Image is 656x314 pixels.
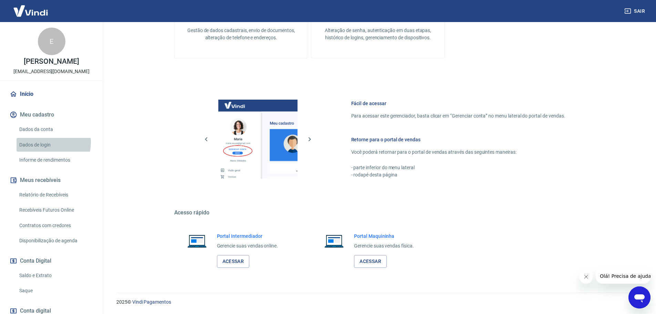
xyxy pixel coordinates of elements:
[320,233,348,249] img: Imagem de um notebook aberto
[132,299,171,305] a: Vindi Pagamentos
[8,87,95,102] a: Início
[8,253,95,269] button: Conta Digital
[351,171,565,179] p: - rodapé desta página
[628,286,650,308] iframe: Botão para abrir a janela de mensagens
[351,164,565,171] p: - parte inferior do menu lateral
[217,242,278,250] p: Gerencie suas vendas online.
[351,100,565,107] h6: Fácil de acessar
[17,122,95,136] a: Dados da conta
[186,27,297,41] p: Gestão de dados cadastrais, envio de documentos, alteração de telefone e endereços.
[17,153,95,167] a: Informe de rendimentos
[217,233,278,240] h6: Portal Intermediador
[218,100,298,179] img: Imagem da dashboard mostrando o botão de gerenciar conta na sidebar no lado esquerdo
[596,269,650,284] iframe: Mensagem da empresa
[116,298,639,306] p: 2025 ©
[351,136,565,143] h6: Retorne para o portal de vendas
[13,68,90,75] p: [EMAIL_ADDRESS][DOMAIN_NAME]
[623,5,648,18] button: Sair
[174,209,582,216] h5: Acesso rápido
[351,112,565,120] p: Para acessar este gerenciador, basta clicar em “Gerenciar conta” no menu lateral do portal de ven...
[8,0,53,21] img: Vindi
[38,28,65,55] div: E
[579,270,593,284] iframe: Fechar mensagem
[8,107,95,122] button: Meu cadastro
[17,269,95,283] a: Saldo e Extrato
[24,58,79,65] p: [PERSON_NAME]
[17,284,95,298] a: Saque
[354,255,387,268] a: Acessar
[17,234,95,248] a: Disponibilização de agenda
[354,233,414,240] h6: Portal Maquininha
[354,242,414,250] p: Gerencie suas vendas física.
[8,173,95,188] button: Meus recebíveis
[183,233,211,249] img: Imagem de um notebook aberto
[17,188,95,202] a: Relatório de Recebíveis
[322,27,434,41] p: Alteração de senha, autenticação em duas etapas, histórico de logins, gerenciamento de dispositivos.
[17,219,95,233] a: Contratos com credores
[4,5,58,10] span: Olá! Precisa de ajuda?
[17,138,95,152] a: Dados de login
[351,149,565,156] p: Você poderá retornar para o portal de vendas através das seguintes maneiras:
[217,255,250,268] a: Acessar
[17,203,95,217] a: Recebíveis Futuros Online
